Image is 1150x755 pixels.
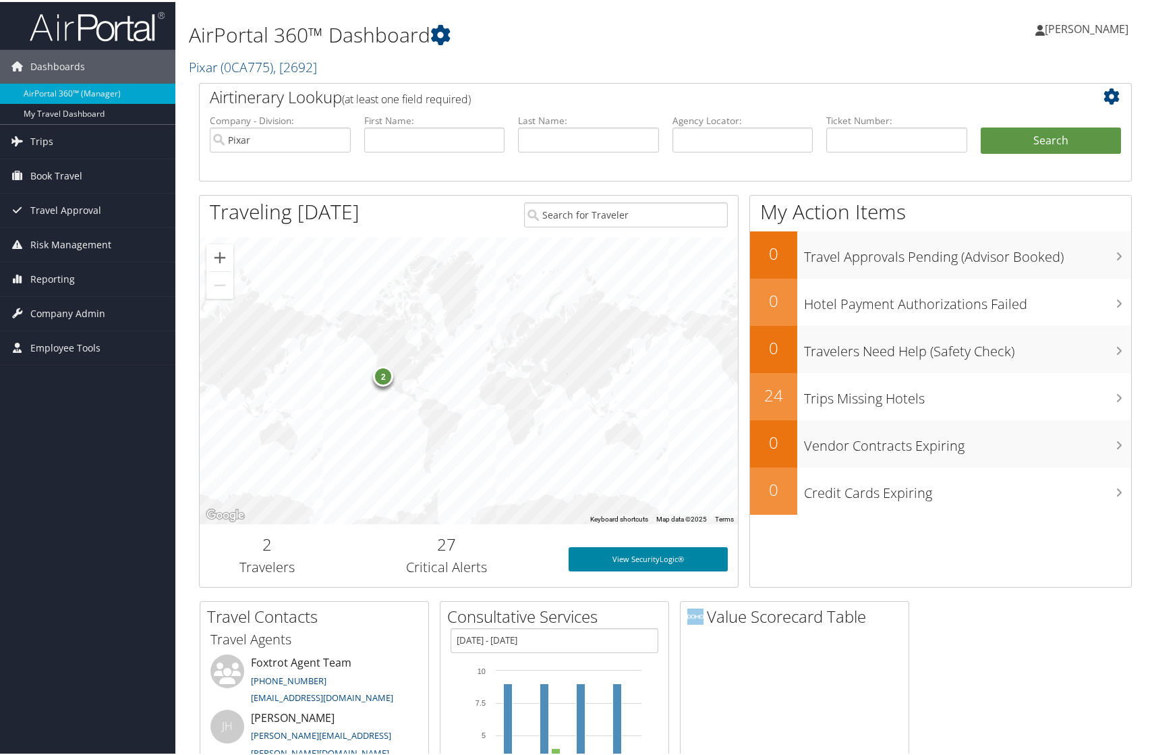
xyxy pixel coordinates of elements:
[715,513,734,521] a: Terms (opens in new tab)
[210,556,324,575] h3: Travelers
[30,123,53,157] span: Trips
[30,260,75,294] span: Reporting
[482,729,486,737] tspan: 5
[687,603,909,626] h2: Value Scorecard Table
[342,90,471,105] span: (at least one field required)
[210,196,360,224] h1: Traveling [DATE]
[189,19,824,47] h1: AirPortal 360™ Dashboard
[569,545,728,569] a: View SecurityLogic®
[203,505,248,522] a: Open this area in Google Maps (opens a new window)
[207,603,428,626] h2: Travel Contacts
[804,475,1132,501] h3: Credit Cards Expiring
[804,239,1132,264] h3: Travel Approvals Pending (Advisor Booked)
[204,652,425,708] li: Foxtrot Agent Team
[672,112,813,125] label: Agency Locator:
[203,505,248,522] img: Google
[30,192,101,225] span: Travel Approval
[30,226,111,260] span: Risk Management
[210,708,244,742] div: JH
[804,428,1132,453] h3: Vendor Contracts Expiring
[750,277,1132,324] a: 0Hotel Payment Authorizations Failed
[804,333,1132,359] h3: Travelers Need Help (Safety Check)
[251,673,326,685] a: [PHONE_NUMBER]
[981,125,1122,152] button: Search
[221,56,273,74] span: ( 0CA775 )
[750,196,1132,224] h1: My Action Items
[524,200,728,225] input: Search for Traveler
[364,112,505,125] label: First Name:
[687,607,703,623] img: domo-logo.png
[750,476,797,499] h2: 0
[750,382,797,405] h2: 24
[750,466,1132,513] a: 0Credit Cards Expiring
[750,324,1132,371] a: 0Travelers Need Help (Safety Check)
[447,603,668,626] h2: Consultative Services
[826,112,967,125] label: Ticket Number:
[804,381,1132,406] h3: Trips Missing Hotels
[30,295,105,329] span: Company Admin
[206,242,233,269] button: Zoom in
[750,287,797,310] h2: 0
[206,270,233,297] button: Zoom out
[30,48,85,82] span: Dashboards
[804,286,1132,312] h3: Hotel Payment Authorizations Failed
[476,697,486,705] tspan: 7.5
[210,112,351,125] label: Company - Division:
[478,665,486,673] tspan: 10
[1035,7,1142,47] a: [PERSON_NAME]
[750,371,1132,418] a: 24Trips Missing Hotels
[273,56,317,74] span: , [ 2692 ]
[656,513,707,521] span: Map data ©2025
[518,112,659,125] label: Last Name:
[30,157,82,191] span: Book Travel
[750,229,1132,277] a: 0Travel Approvals Pending (Advisor Booked)
[750,429,797,452] h2: 0
[1045,20,1128,34] span: [PERSON_NAME]
[590,513,648,522] button: Keyboard shortcuts
[374,364,394,384] div: 2
[345,556,549,575] h3: Critical Alerts
[189,56,317,74] a: Pixar
[210,628,418,647] h3: Travel Agents
[30,9,165,40] img: airportal-logo.png
[750,335,797,358] h2: 0
[345,531,549,554] h2: 27
[750,240,797,263] h2: 0
[30,329,100,363] span: Employee Tools
[210,84,1043,107] h2: Airtinerary Lookup
[210,531,324,554] h2: 2
[750,418,1132,466] a: 0Vendor Contracts Expiring
[251,690,393,702] a: [EMAIL_ADDRESS][DOMAIN_NAME]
